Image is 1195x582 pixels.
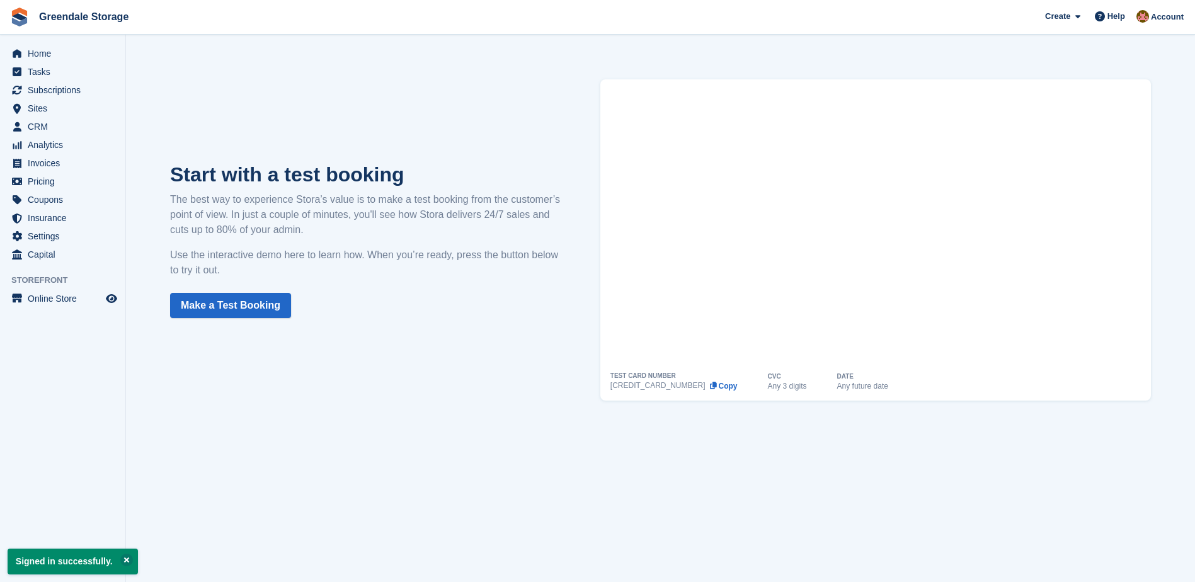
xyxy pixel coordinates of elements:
[767,382,806,390] div: Any 3 digits
[170,163,404,186] strong: Start with a test booking
[170,293,291,318] a: Make a Test Booking
[6,118,119,135] a: menu
[28,136,103,154] span: Analytics
[6,227,119,245] a: menu
[6,45,119,62] a: menu
[6,209,119,227] a: menu
[837,382,888,390] div: Any future date
[6,290,119,307] a: menu
[6,154,119,172] a: menu
[1045,10,1070,23] span: Create
[170,248,563,278] p: Use the interactive demo here to learn how. When you’re ready, press the button below to try it out.
[28,209,103,227] span: Insurance
[28,246,103,263] span: Capital
[28,173,103,190] span: Pricing
[6,173,119,190] a: menu
[28,191,103,208] span: Coupons
[28,290,103,307] span: Online Store
[28,118,103,135] span: CRM
[28,227,103,245] span: Settings
[104,291,119,306] a: Preview store
[6,191,119,208] a: menu
[28,100,103,117] span: Sites
[1136,10,1149,23] img: Justin Swingler
[28,154,103,172] span: Invoices
[6,63,119,81] a: menu
[28,45,103,62] span: Home
[11,274,125,287] span: Storefront
[610,382,706,389] div: [CREDIT_CARD_NUMBER]
[610,79,1141,373] iframe: How to Place a Test Booking
[709,382,737,391] button: Copy
[34,6,134,27] a: Greendale Storage
[10,8,29,26] img: stora-icon-8386f47178a22dfd0bd8f6a31ec36ba5ce8667c1dd55bd0f319d3a0aa187defe.svg
[1151,11,1184,23] span: Account
[6,246,119,263] a: menu
[6,81,119,99] a: menu
[28,81,103,99] span: Subscriptions
[1107,10,1125,23] span: Help
[6,136,119,154] a: menu
[610,373,676,379] div: TEST CARD NUMBER
[28,63,103,81] span: Tasks
[6,100,119,117] a: menu
[837,374,854,380] div: DATE
[767,374,780,380] div: CVC
[8,549,138,574] p: Signed in successfully.
[170,192,563,237] p: The best way to experience Stora’s value is to make a test booking from the customer’s point of v...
